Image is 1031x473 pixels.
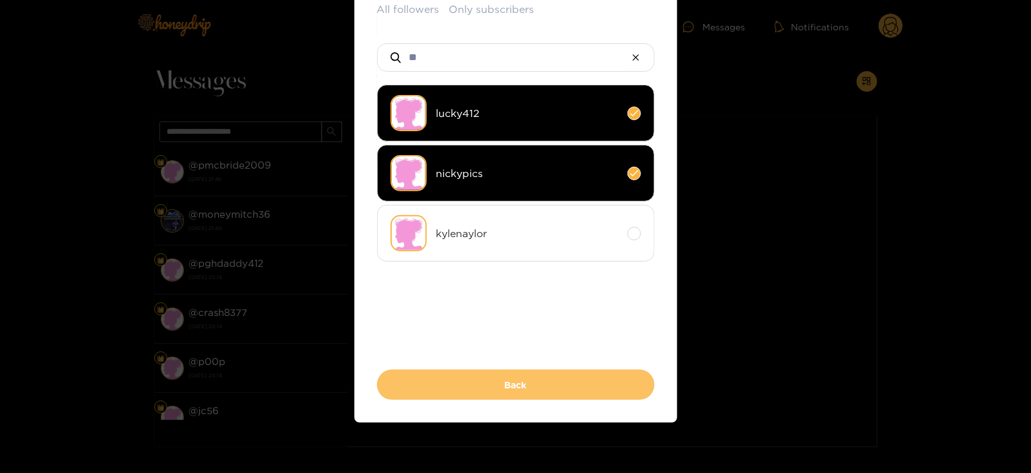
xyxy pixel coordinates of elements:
span: kylenaylor [436,226,618,241]
button: Back [377,370,655,400]
img: no-avatar.png [391,95,427,131]
img: no-avatar.png [391,155,427,191]
span: lucky412 [436,106,618,121]
button: Only subscribers [449,2,535,17]
span: nickypics [436,166,618,181]
img: no-avatar.png [391,215,427,251]
button: All followers [377,2,440,17]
